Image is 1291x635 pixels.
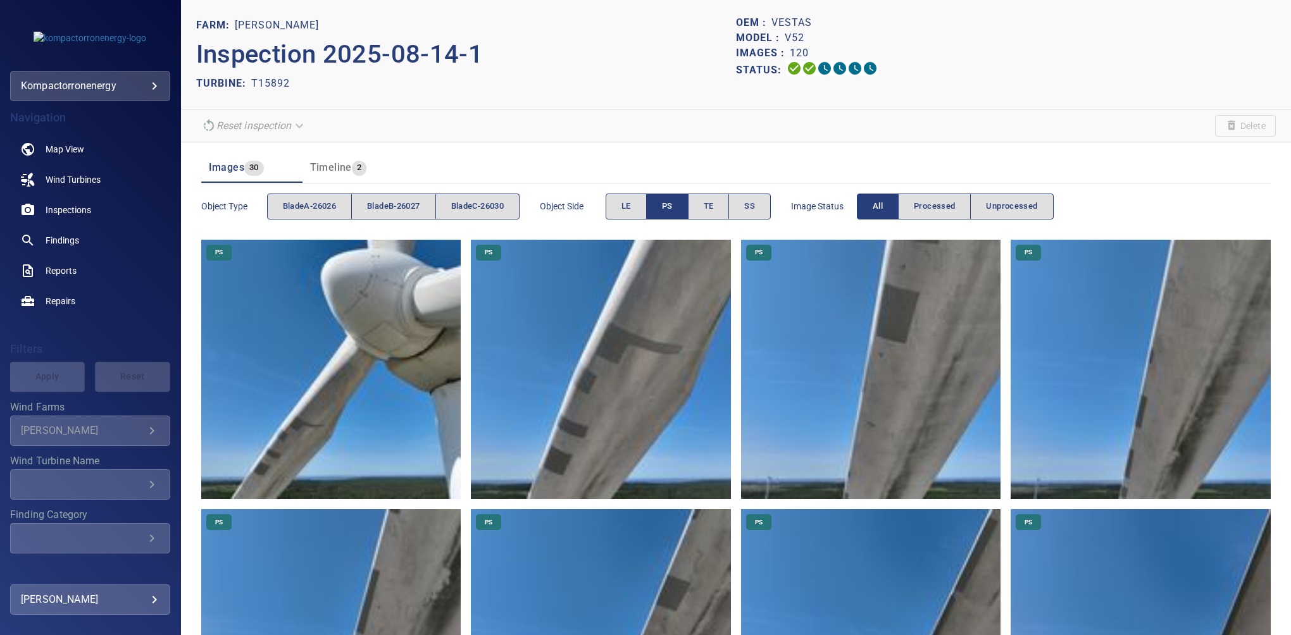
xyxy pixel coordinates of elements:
span: PS [1017,518,1040,527]
span: bladeA-26026 [283,199,336,214]
p: T15892 [251,76,290,91]
span: 2 [352,161,366,175]
h4: Filters [10,343,170,355]
button: Processed [898,194,971,219]
p: 120 [790,46,809,61]
button: TE [688,194,730,219]
svg: Matching 0% [847,61,863,76]
div: Wind Farms [10,416,170,446]
button: LE [606,194,647,219]
a: inspections noActive [10,195,170,225]
label: Finding Type [10,564,170,574]
button: PS [646,194,689,219]
svg: Uploading 100% [787,61,802,76]
span: PS [747,518,770,527]
span: bladeC-26030 [451,199,504,214]
a: map noActive [10,134,170,164]
button: All [857,194,899,219]
label: Wind Turbine Name [10,456,170,466]
p: FARM: [196,18,235,33]
div: kompactorronenergy [10,71,170,101]
label: Finding Category [10,510,170,520]
div: Unable to reset the inspection due to your user permissions [196,114,311,137]
span: Images [209,161,244,173]
span: Unprocessed [986,199,1037,214]
button: Unprocessed [970,194,1053,219]
svg: Classification 0% [863,61,878,76]
span: PS [208,248,230,257]
a: repairs noActive [10,286,170,316]
p: Status: [736,61,787,79]
span: Map View [46,143,84,156]
div: objectType [267,194,520,219]
span: Reports [46,264,77,277]
span: Unable to delete the inspection due to your user permissions [1215,115,1276,137]
span: PS [477,518,500,527]
svg: Selecting 0% [817,61,832,76]
a: findings noActive [10,225,170,256]
span: Wind Turbines [46,173,101,186]
span: Inspections [46,204,91,216]
button: SS [728,194,771,219]
span: PS [662,199,673,214]
h4: Navigation [10,111,170,124]
span: PS [477,248,500,257]
div: Finding Category [10,523,170,553]
span: Object type [201,200,267,213]
span: PS [208,518,230,527]
span: bladeB-26027 [367,199,420,214]
span: PS [1017,248,1040,257]
div: Reset inspection [196,114,311,137]
p: Inspection 2025-08-14-1 [196,35,736,73]
p: TURBINE: [196,76,251,91]
div: kompactorronenergy [21,76,159,96]
span: Timeline [310,161,352,173]
button: bladeC-26030 [435,194,520,219]
label: Wind Farms [10,402,170,412]
button: bladeB-26027 [351,194,435,219]
p: Images : [736,46,790,61]
div: imageStatus [857,194,1054,219]
span: Findings [46,234,79,247]
p: OEM : [736,15,771,30]
a: reports noActive [10,256,170,286]
span: Object Side [540,200,606,213]
p: Model : [736,30,785,46]
p: V52 [785,30,804,46]
em: Reset inspection [216,120,291,132]
svg: ML Processing 0% [832,61,847,76]
span: PS [747,248,770,257]
span: Repairs [46,295,75,307]
span: Processed [914,199,955,214]
span: SS [744,199,755,214]
div: objectSide [606,194,771,219]
p: [PERSON_NAME] [235,18,319,33]
span: Image Status [791,200,857,213]
button: bladeA-26026 [267,194,352,219]
span: TE [704,199,714,214]
span: 30 [244,161,264,175]
span: All [873,199,883,214]
a: windturbines noActive [10,164,170,195]
div: [PERSON_NAME] [21,424,144,436]
div: Wind Turbine Name [10,469,170,500]
img: kompactorronenergy-logo [34,32,146,44]
div: [PERSON_NAME] [21,589,159,610]
svg: Data Formatted 100% [802,61,817,76]
span: LE [621,199,631,214]
p: Vestas [771,15,812,30]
